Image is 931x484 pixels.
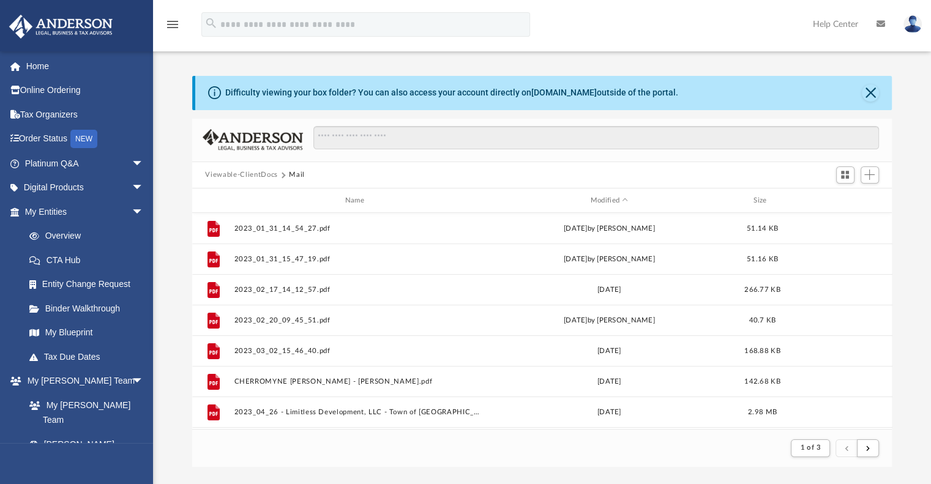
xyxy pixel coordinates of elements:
span: 142.68 KB [744,378,780,385]
button: 2023_02_17_14_12_57.pdf [234,286,480,294]
a: Digital Productsarrow_drop_down [9,176,162,200]
span: 168.88 KB [744,348,780,354]
span: 2.98 MB [748,409,777,415]
a: CTA Hub [17,248,162,272]
span: 51.14 KB [746,225,777,232]
div: [DATE] by [PERSON_NAME] [486,254,733,265]
a: My Entitiesarrow_drop_down [9,199,162,224]
img: User Pic [903,15,922,33]
div: [DATE] [486,376,733,387]
button: 2023_01_31_15_47_19.pdf [234,255,480,263]
button: 2023_03_02_15_46_40.pdf [234,347,480,355]
button: Close [862,84,879,102]
div: NEW [70,130,97,148]
a: Tax Organizers [9,102,162,127]
button: 2023_01_31_14_54_27.pdf [234,225,480,233]
button: Mail [289,169,305,181]
div: [DATE] by [PERSON_NAME] [486,223,733,234]
div: Difficulty viewing your box folder? You can also access your account directly on outside of the p... [225,86,678,99]
a: Platinum Q&Aarrow_drop_down [9,151,162,176]
span: 51.16 KB [746,256,777,262]
div: [DATE] [486,346,733,357]
span: 266.77 KB [744,286,780,293]
div: Size [738,195,787,206]
button: CHERROMYNE [PERSON_NAME] - [PERSON_NAME].pdf [234,378,480,385]
a: Overview [17,224,162,248]
div: Name [233,195,480,206]
span: 40.7 KB [749,317,776,324]
button: Viewable-ClientDocs [205,169,277,181]
a: menu [165,23,180,32]
div: [DATE] [486,407,733,418]
div: [DATE] by [PERSON_NAME] [486,315,733,326]
i: menu [165,17,180,32]
i: search [204,17,218,30]
input: Search files and folders [313,126,878,149]
a: [PERSON_NAME] System [17,432,156,471]
img: Anderson Advisors Platinum Portal [6,15,116,39]
a: [DOMAIN_NAME] [531,87,597,97]
a: Home [9,54,162,78]
a: Order StatusNEW [9,127,162,152]
a: My [PERSON_NAME] Teamarrow_drop_down [9,369,156,393]
button: 2023_02_20_09_45_51.pdf [234,316,480,324]
a: Tax Due Dates [17,344,162,369]
div: id [197,195,228,206]
a: Entity Change Request [17,272,162,297]
a: Binder Walkthrough [17,296,162,321]
button: Add [861,166,879,184]
span: arrow_drop_down [132,369,156,394]
span: arrow_drop_down [132,151,156,176]
a: My Blueprint [17,321,156,345]
a: My [PERSON_NAME] Team [17,393,150,432]
div: grid [192,213,892,429]
span: arrow_drop_down [132,176,156,201]
button: 1 of 3 [791,439,829,456]
div: [DATE] [486,285,733,296]
button: Switch to Grid View [836,166,854,184]
div: Modified [485,195,732,206]
div: id [792,195,878,206]
span: arrow_drop_down [132,199,156,225]
span: 1 of 3 [800,444,820,451]
button: 2023_04_26 - Limitless Development, LLC - Town of [GEOGRAPHIC_DATA]pdf [234,408,480,416]
a: Online Ordering [9,78,162,103]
